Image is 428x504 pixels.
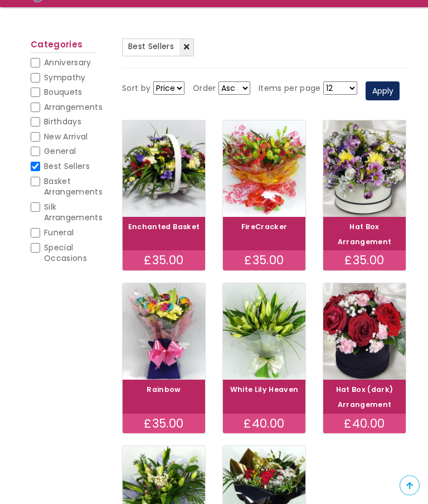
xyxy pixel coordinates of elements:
[128,222,200,232] a: Enchanted Basket
[123,284,205,380] img: Rainbow bouquet
[44,57,91,69] span: Anniversary
[223,284,305,380] img: White Lily Heaven
[223,414,305,434] div: £40.00
[44,87,82,98] span: Bouquets
[31,40,96,54] h2: Categories
[323,414,406,434] div: £40.00
[44,102,103,113] span: Arrangements
[366,82,400,101] button: Apply
[338,222,392,247] a: Hat Box Arrangement
[323,251,406,271] div: £35.00
[44,72,86,84] span: Sympathy
[323,284,406,380] img: Hat Box (dark) Arrangement
[193,83,216,96] label: Order
[122,83,150,96] label: Sort by
[123,251,205,271] div: £35.00
[44,117,81,128] span: Birthdays
[323,121,406,217] img: Hat Box Arrangement
[230,385,299,395] a: White Lily Heaven
[336,385,393,410] a: Hat Box (dark) Arrangement
[223,251,305,271] div: £35.00
[259,83,321,96] label: Items per page
[128,41,174,52] span: Best Sellers
[44,132,88,143] span: New Arrival
[44,146,76,157] span: General
[44,176,103,198] span: Basket Arrangements
[241,222,288,232] a: FireCracker
[44,161,90,172] span: Best Sellers
[123,121,205,217] img: Enchanted Basket
[44,202,103,224] span: Silk Arrangements
[44,243,87,265] span: Special Occasions
[44,227,74,239] span: Funeral
[223,121,305,217] img: FireCracker
[123,414,205,434] div: £35.00
[147,385,181,395] a: Rainbow
[122,39,194,57] a: Best Sellers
